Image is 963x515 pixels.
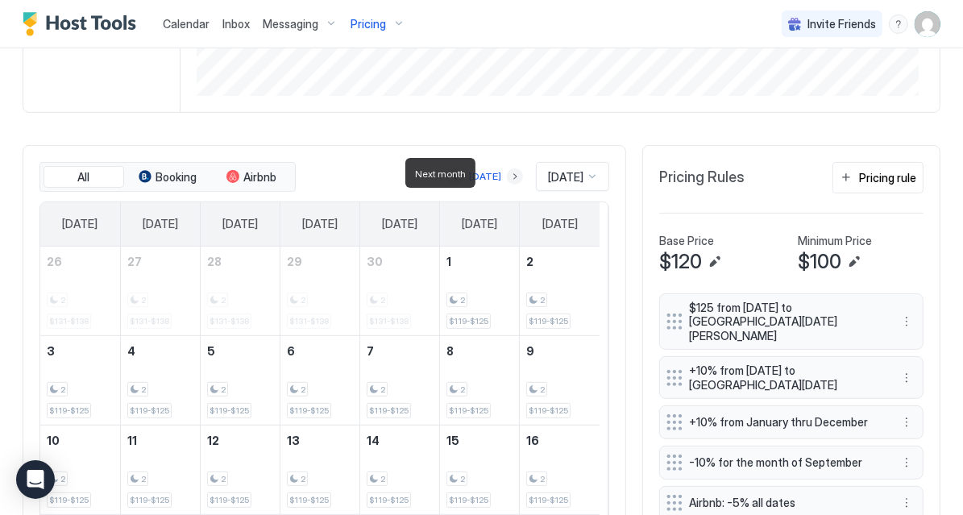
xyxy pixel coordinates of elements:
[689,363,881,392] span: +10% from [DATE] to [GEOGRAPHIC_DATA][DATE]
[280,335,359,425] td: May 6, 2026
[529,495,568,505] span: $119-$125
[201,247,280,276] a: April 28, 2026
[121,336,200,366] a: May 4, 2026
[143,217,178,231] span: [DATE]
[221,384,226,395] span: 2
[705,252,724,272] button: Edit
[44,166,124,189] button: All
[210,405,249,416] span: $119-$125
[60,474,65,484] span: 2
[289,405,329,416] span: $119-$125
[689,415,881,430] span: +10% from January thru December
[526,344,534,358] span: 9
[507,168,523,185] button: Next month
[120,247,200,336] td: April 27, 2026
[542,217,578,231] span: [DATE]
[289,495,329,505] span: $119-$125
[446,202,513,246] a: Friday
[897,453,916,472] button: More options
[529,316,568,326] span: $119-$125
[280,336,359,366] a: May 6, 2026
[659,250,702,274] span: $120
[302,217,338,231] span: [DATE]
[520,247,600,336] td: May 2, 2026
[526,255,533,268] span: 2
[659,356,924,399] div: +10% from [DATE] to [GEOGRAPHIC_DATA][DATE] menu
[280,247,359,336] td: April 29, 2026
[540,295,545,305] span: 2
[415,168,466,180] span: Next month
[460,295,465,305] span: 2
[200,425,280,514] td: May 12, 2026
[280,247,359,276] a: April 29, 2026
[440,336,519,366] a: May 8, 2026
[897,312,916,331] button: More options
[156,170,197,185] span: Booking
[467,167,504,186] button: [DATE]
[222,15,250,32] a: Inbox
[201,336,280,366] a: May 5, 2026
[449,316,488,326] span: $119-$125
[832,162,924,193] button: Pricing rule
[206,202,274,246] a: Tuesday
[60,384,65,395] span: 2
[367,434,380,447] span: 14
[526,202,594,246] a: Saturday
[360,247,439,276] a: April 30, 2026
[526,434,539,447] span: 16
[529,405,568,416] span: $119-$125
[798,250,841,274] span: $100
[163,15,210,32] a: Calendar
[689,496,881,510] span: Airbnb: -5% all dates
[211,166,292,189] button: Airbnb
[440,426,519,455] a: May 15, 2026
[360,335,440,425] td: May 7, 2026
[366,202,434,246] a: Thursday
[40,335,120,425] td: May 3, 2026
[897,493,916,513] button: More options
[40,426,120,455] a: May 10, 2026
[286,202,354,246] a: Wednesday
[141,474,146,484] span: 2
[367,255,383,268] span: 30
[244,170,277,185] span: Airbnb
[859,169,916,186] div: Pricing rule
[127,344,135,358] span: 4
[130,405,169,416] span: $119-$125
[16,460,55,499] div: Open Intercom Messenger
[915,11,940,37] div: User profile
[47,344,55,358] span: 3
[659,446,924,480] div: -10% for the month of September menu
[889,15,908,34] div: menu
[39,162,296,193] div: tab-group
[380,474,385,484] span: 2
[46,202,114,246] a: Sunday
[280,425,359,514] td: May 13, 2026
[380,384,385,395] span: 2
[49,495,89,505] span: $119-$125
[446,434,459,447] span: 15
[897,312,916,331] div: menu
[520,425,600,514] td: May 16, 2026
[449,495,488,505] span: $119-$125
[280,426,359,455] a: May 13, 2026
[360,425,440,514] td: May 14, 2026
[845,252,864,272] button: Edit
[141,384,146,395] span: 2
[469,169,501,184] div: [DATE]
[287,434,300,447] span: 13
[287,344,295,358] span: 6
[520,336,600,366] a: May 9, 2026
[47,255,62,268] span: 26
[121,247,200,276] a: April 27, 2026
[897,453,916,472] div: menu
[369,495,409,505] span: $119-$125
[49,405,89,416] span: $119-$125
[207,344,215,358] span: 5
[462,217,497,231] span: [DATE]
[207,434,219,447] span: 12
[130,495,169,505] span: $119-$125
[210,495,249,505] span: $119-$125
[163,17,210,31] span: Calendar
[222,217,258,231] span: [DATE]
